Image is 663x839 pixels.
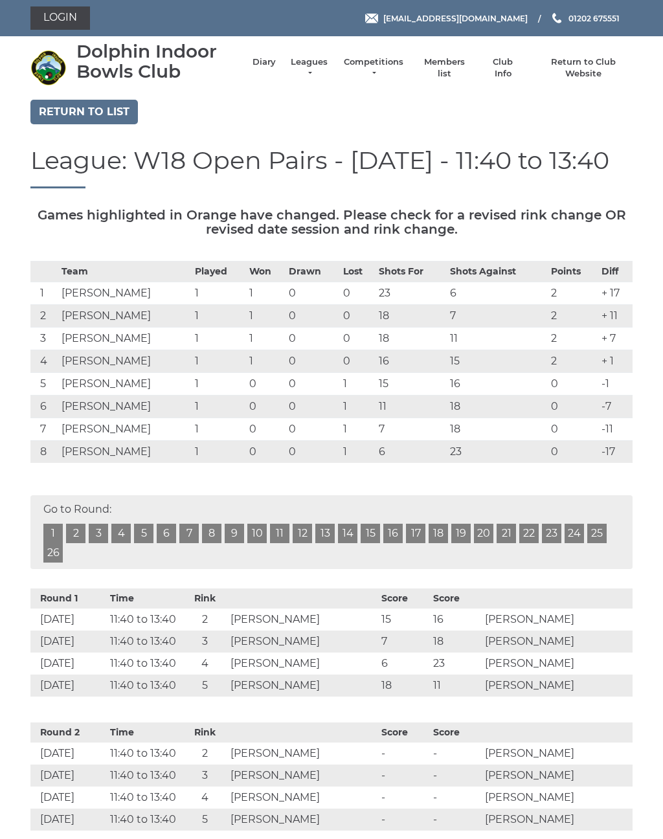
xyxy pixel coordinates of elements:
[30,50,66,85] img: Dolphin Indoor Bowls Club
[107,722,183,743] th: Time
[183,675,227,697] td: 5
[338,524,357,543] a: 14
[550,12,620,25] a: Phone us 01202 675551
[447,418,548,441] td: 18
[227,675,378,697] td: [PERSON_NAME]
[107,765,183,787] td: 11:40 to 13:40
[246,350,286,373] td: 1
[286,396,340,418] td: 0
[58,328,192,350] td: [PERSON_NAME]
[227,743,378,765] td: [PERSON_NAME]
[30,653,107,675] td: [DATE]
[406,524,425,543] a: 17
[43,524,63,543] a: 1
[484,56,522,80] a: Club Info
[107,588,183,609] th: Time
[30,631,107,653] td: [DATE]
[30,328,58,350] td: 3
[548,328,598,350] td: 2
[286,418,340,441] td: 0
[474,524,493,543] a: 20
[598,441,633,464] td: -17
[289,56,330,80] a: Leagues
[30,418,58,441] td: 7
[58,441,192,464] td: [PERSON_NAME]
[227,787,378,809] td: [PERSON_NAME]
[429,524,448,543] a: 18
[227,809,378,831] td: [PERSON_NAME]
[134,524,153,543] a: 5
[253,56,276,68] a: Diary
[183,609,227,631] td: 2
[66,524,85,543] a: 2
[246,418,286,441] td: 0
[340,282,376,305] td: 0
[30,373,58,396] td: 5
[378,675,430,697] td: 18
[340,418,376,441] td: 1
[58,305,192,328] td: [PERSON_NAME]
[58,396,192,418] td: [PERSON_NAME]
[286,350,340,373] td: 0
[286,305,340,328] td: 0
[378,722,430,743] th: Score
[430,631,482,653] td: 18
[340,373,376,396] td: 1
[192,373,246,396] td: 1
[447,373,548,396] td: 16
[447,396,548,418] td: 18
[30,147,633,189] h1: League: W18 Open Pairs - [DATE] - 11:40 to 13:40
[548,305,598,328] td: 2
[568,13,620,23] span: 01202 675551
[246,305,286,328] td: 1
[183,631,227,653] td: 3
[376,262,447,282] th: Shots For
[361,524,380,543] a: 15
[430,765,482,787] td: -
[340,350,376,373] td: 0
[598,418,633,441] td: -11
[482,675,633,697] td: [PERSON_NAME]
[552,13,561,23] img: Phone us
[179,524,199,543] a: 7
[286,328,340,350] td: 0
[447,350,548,373] td: 15
[447,282,548,305] td: 6
[30,208,633,236] h5: Games highlighted in Orange have changed. Please check for a revised rink change OR revised date ...
[192,262,246,282] th: Played
[548,350,598,373] td: 2
[430,588,482,609] th: Score
[482,609,633,631] td: [PERSON_NAME]
[58,350,192,373] td: [PERSON_NAME]
[192,350,246,373] td: 1
[107,609,183,631] td: 11:40 to 13:40
[565,524,584,543] a: 24
[378,765,430,787] td: -
[293,524,312,543] a: 12
[183,743,227,765] td: 2
[598,282,633,305] td: + 17
[430,653,482,675] td: 23
[343,56,405,80] a: Competitions
[340,396,376,418] td: 1
[30,765,107,787] td: [DATE]
[107,787,183,809] td: 11:40 to 13:40
[183,787,227,809] td: 4
[246,262,286,282] th: Won
[58,418,192,441] td: [PERSON_NAME]
[383,524,403,543] a: 16
[365,14,378,23] img: Email
[598,396,633,418] td: -7
[417,56,471,80] a: Members list
[192,441,246,464] td: 1
[376,418,447,441] td: 7
[482,809,633,831] td: [PERSON_NAME]
[587,524,607,543] a: 25
[548,418,598,441] td: 0
[376,441,447,464] td: 6
[30,350,58,373] td: 4
[30,675,107,697] td: [DATE]
[378,609,430,631] td: 15
[598,262,633,282] th: Diff
[107,675,183,697] td: 11:40 to 13:40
